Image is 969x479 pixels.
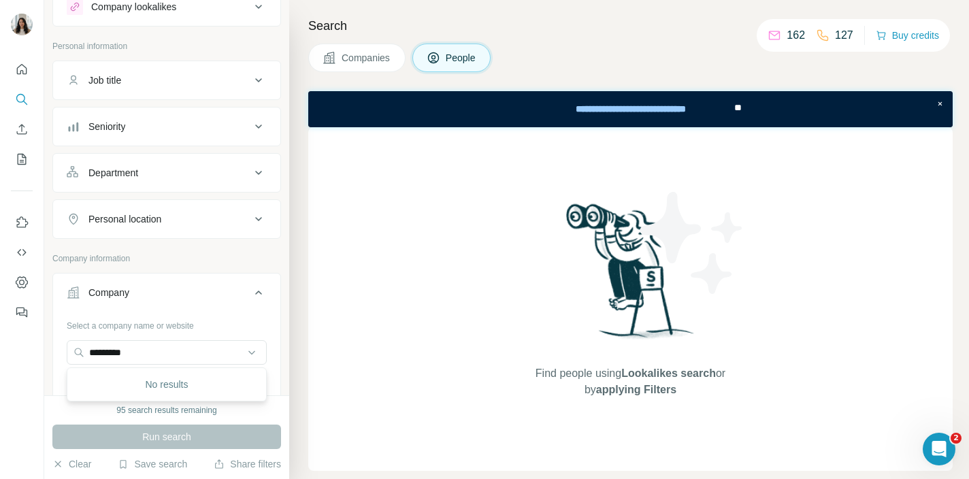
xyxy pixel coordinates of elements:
[342,51,391,65] span: Companies
[11,87,33,112] button: Search
[11,240,33,265] button: Use Surfe API
[11,57,33,82] button: Quick start
[214,457,281,471] button: Share filters
[118,457,187,471] button: Save search
[835,27,853,44] p: 127
[596,384,676,395] span: applying Filters
[53,156,280,189] button: Department
[52,252,281,265] p: Company information
[116,404,216,416] div: 95 search results remaining
[521,365,739,398] span: Find people using or by
[88,212,161,226] div: Personal location
[876,26,939,45] button: Buy credits
[88,120,125,133] div: Seniority
[951,433,962,444] span: 2
[11,300,33,325] button: Feedback
[11,117,33,142] button: Enrich CSV
[923,433,955,465] iframe: Intercom live chat
[52,40,281,52] p: Personal information
[88,286,129,299] div: Company
[53,276,280,314] button: Company
[67,314,267,332] div: Select a company name or website
[53,110,280,143] button: Seniority
[11,270,33,295] button: Dashboard
[53,203,280,235] button: Personal location
[308,16,953,35] h4: Search
[11,210,33,235] button: Use Surfe on LinkedIn
[560,200,702,352] img: Surfe Illustration - Woman searching with binoculars
[11,14,33,35] img: Avatar
[631,182,753,304] img: Surfe Illustration - Stars
[88,166,138,180] div: Department
[70,371,263,398] div: No results
[88,73,121,87] div: Job title
[787,27,805,44] p: 162
[446,51,477,65] span: People
[308,91,953,127] iframe: Banner
[53,64,280,97] button: Job title
[621,367,716,379] span: Lookalikes search
[52,457,91,471] button: Clear
[11,147,33,171] button: My lists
